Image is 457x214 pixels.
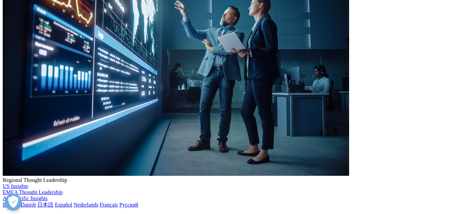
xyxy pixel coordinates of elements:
a: Asia Pacific Insights [3,195,47,201]
div: Regional Thought Leadership [3,177,454,183]
a: Русский [119,202,138,208]
a: EMEA Thought Leadership [3,189,63,195]
a: Danish [21,202,36,208]
a: Español [55,202,72,208]
button: Open Preferences [5,194,22,211]
a: English [3,202,19,208]
a: 日本語 [37,202,53,208]
a: Nederlands [74,202,98,208]
a: Français [100,202,118,208]
a: US Insights [3,183,28,189]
